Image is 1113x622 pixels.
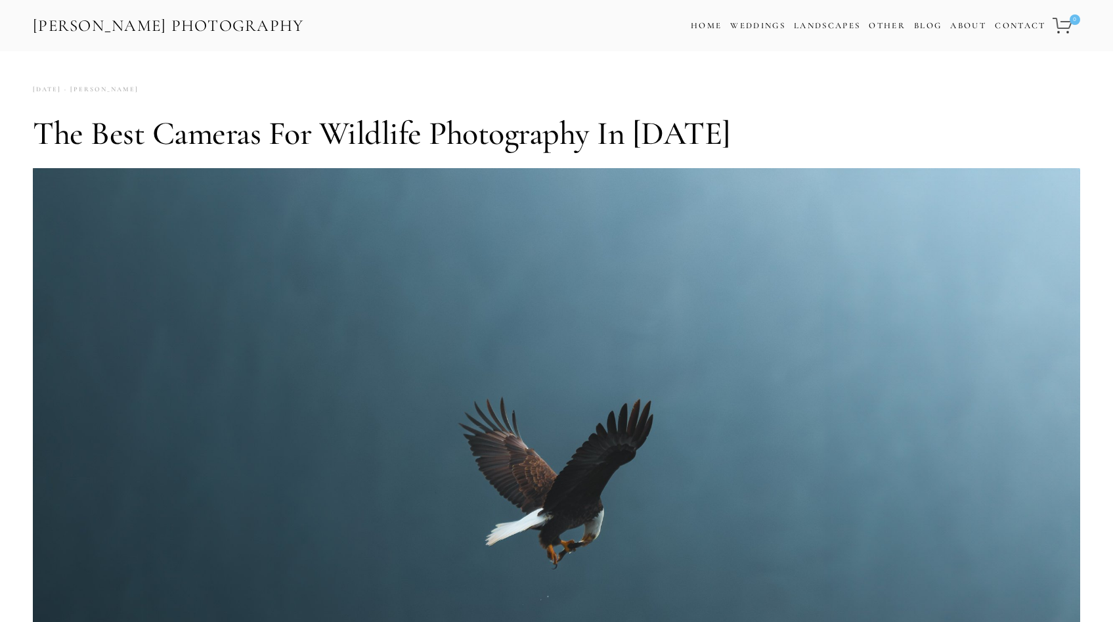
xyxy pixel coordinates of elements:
time: [DATE] [33,81,61,99]
a: Landscapes [794,20,860,31]
a: About [950,16,986,35]
a: Contact [995,16,1045,35]
a: Weddings [730,20,785,31]
a: Other [869,20,906,31]
h1: The Best Cameras for Wildlife Photography in [DATE] [33,114,1080,153]
a: Home [691,16,722,35]
a: [PERSON_NAME] [61,81,139,99]
a: Blog [914,16,942,35]
a: [PERSON_NAME] Photography [32,11,305,41]
span: 0 [1070,14,1080,25]
a: 0 items in cart [1051,10,1081,41]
